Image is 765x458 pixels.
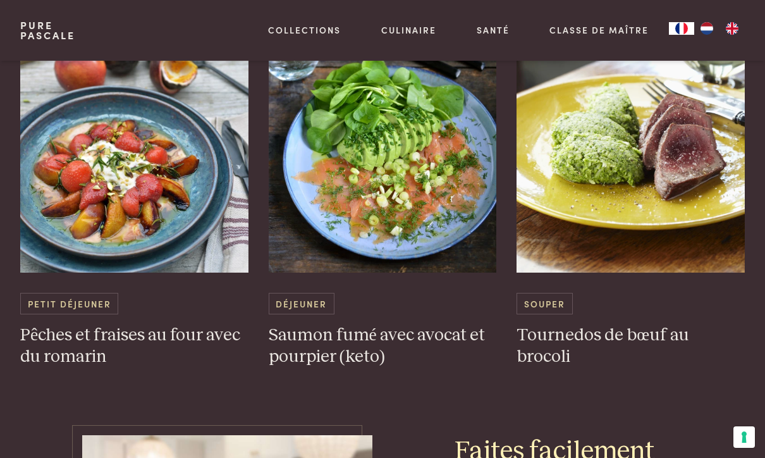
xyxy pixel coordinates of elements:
span: Déjeuner [269,293,334,314]
a: Classe de maître [549,23,649,37]
a: Santé [477,23,510,37]
a: Saumon fumé avec avocat et pourpier (keto) Déjeuner Saumon fumé avec avocat et pourpier (keto) [269,20,497,368]
span: Souper [517,293,572,314]
h3: Saumon fumé avec avocat et pourpier (keto) [269,325,497,368]
img: Saumon fumé avec avocat et pourpier (keto) [269,20,497,273]
h3: Pêches et fraises au four avec du romarin [20,325,248,368]
span: Petit déjeuner [20,293,118,314]
aside: Language selected: Français [669,22,745,35]
img: Tournedos de bœuf au brocoli [517,20,745,273]
a: PurePascale [20,20,75,40]
div: Language [669,22,694,35]
a: Collections [268,23,341,37]
a: NL [694,22,719,35]
a: Pêches et fraises au four avec du romarin Petit déjeuner Pêches et fraises au four avec du romarin [20,20,248,368]
a: Culinaire [381,23,436,37]
img: Pêches et fraises au four avec du romarin [20,20,248,273]
a: FR [669,22,694,35]
ul: Language list [694,22,745,35]
button: Vos préférences en matière de consentement pour les technologies de suivi [733,426,755,448]
h3: Tournedos de bœuf au brocoli [517,325,745,368]
a: EN [719,22,745,35]
a: Tournedos de bœuf au brocoli Souper Tournedos de bœuf au brocoli [517,20,745,368]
